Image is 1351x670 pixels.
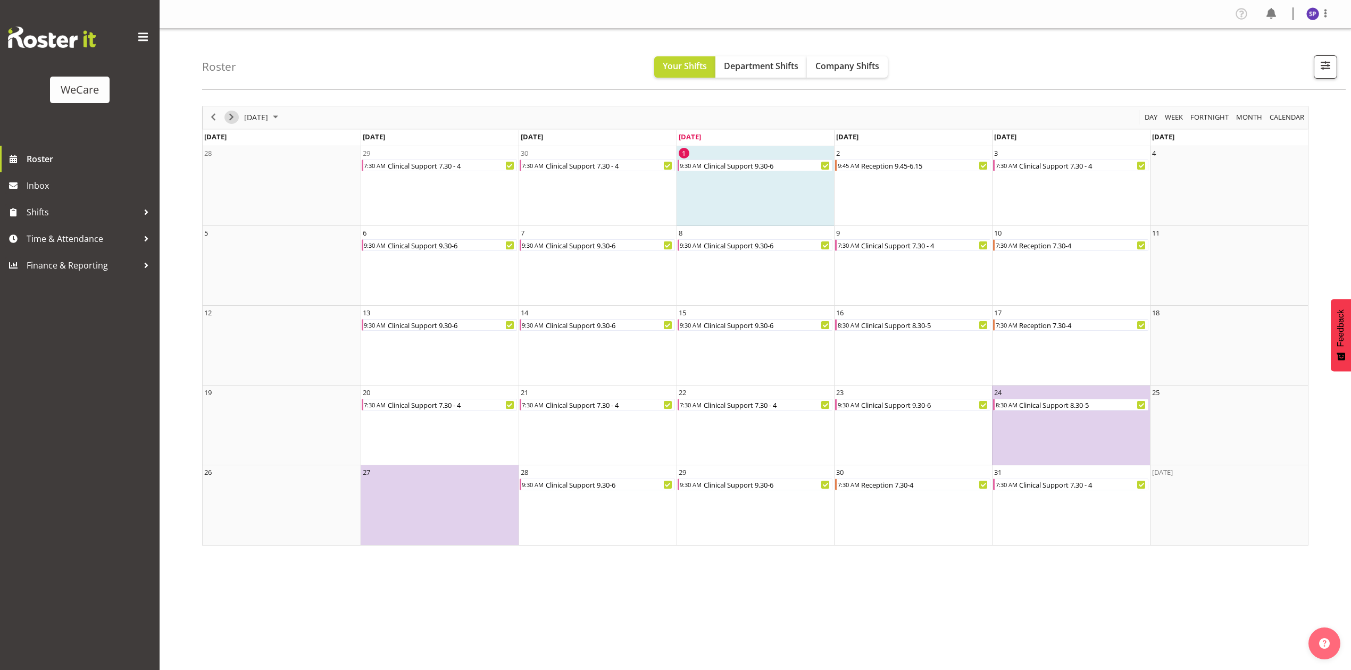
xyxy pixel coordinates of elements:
[521,228,524,238] div: 7
[362,239,517,251] div: Clinical Support 9.30-6 Begin From Monday, October 6, 2025 at 9:30:00 AM GMT+13:00 Ends At Monday...
[363,160,387,171] div: 7:30 AM
[835,399,990,411] div: Clinical Support 9.30-6 Begin From Thursday, October 23, 2025 at 9:30:00 AM GMT+13:00 Ends At Thu...
[361,465,519,545] td: Monday, October 27, 2025
[1018,320,1148,330] div: Reception 7.30-4
[1018,479,1148,490] div: Clinical Support 7.30 - 4
[815,60,879,72] span: Company Shifts
[519,146,677,226] td: Tuesday, September 30, 2025
[715,56,807,78] button: Department Shifts
[387,240,516,250] div: Clinical Support 9.30-6
[995,240,1018,250] div: 7:30 AM
[1143,111,1160,124] button: Timeline Day
[520,160,675,171] div: Clinical Support 7.30 - 4 Begin From Tuesday, September 30, 2025 at 7:30:00 AM GMT+13:00 Ends At ...
[992,465,1150,545] td: Friday, October 31, 2025
[362,319,517,331] div: Clinical Support 9.30-6 Begin From Monday, October 13, 2025 at 9:30:00 AM GMT+13:00 Ends At Monda...
[202,61,236,73] h4: Roster
[703,399,832,410] div: Clinical Support 7.30 - 4
[837,399,860,410] div: 9:30 AM
[1163,111,1185,124] button: Timeline Week
[835,160,990,171] div: Reception 9.45-6.15 Begin From Thursday, October 2, 2025 at 9:45:00 AM GMT+13:00 Ends At Thursday...
[521,307,528,318] div: 14
[203,465,361,545] td: Sunday, October 26, 2025
[545,479,674,490] div: Clinical Support 9.30-6
[521,148,528,158] div: 30
[363,307,370,318] div: 13
[1150,306,1308,386] td: Saturday, October 18, 2025
[521,467,528,478] div: 28
[1268,111,1306,124] button: Month
[1336,309,1346,347] span: Feedback
[836,132,858,141] span: [DATE]
[362,399,517,411] div: Clinical Support 7.30 - 4 Begin From Monday, October 20, 2025 at 7:30:00 AM GMT+13:00 Ends At Mon...
[1235,111,1263,124] span: Month
[860,160,990,171] div: Reception 9.45-6.15
[1306,7,1319,20] img: sabnam-pun11077.jpg
[1152,228,1160,238] div: 11
[363,399,387,410] div: 7:30 AM
[1314,55,1337,79] button: Filter Shifts
[27,257,138,273] span: Finance & Reporting
[835,319,990,331] div: Clinical Support 8.30-5 Begin From Thursday, October 16, 2025 at 8:30:00 AM GMT+13:00 Ends At Thu...
[545,240,674,250] div: Clinical Support 9.30-6
[834,306,992,386] td: Thursday, October 16, 2025
[361,226,519,306] td: Monday, October 6, 2025
[27,151,154,167] span: Roster
[363,387,370,398] div: 20
[834,386,992,465] td: Thursday, October 23, 2025
[679,307,686,318] div: 15
[678,319,833,331] div: Clinical Support 9.30-6 Begin From Wednesday, October 15, 2025 at 9:30:00 AM GMT+13:00 Ends At We...
[520,479,675,490] div: Clinical Support 9.30-6 Begin From Tuesday, October 28, 2025 at 9:30:00 AM GMT+13:00 Ends At Tues...
[703,240,832,250] div: Clinical Support 9.30-6
[1018,399,1148,410] div: Clinical Support 8.30-5
[1152,387,1160,398] div: 25
[361,386,519,465] td: Monday, October 20, 2025
[8,27,96,48] img: Rosterit website logo
[363,132,385,141] span: [DATE]
[679,479,703,490] div: 9:30 AM
[519,306,677,386] td: Tuesday, October 14, 2025
[1152,148,1156,158] div: 4
[521,479,545,490] div: 9:30 AM
[678,399,833,411] div: Clinical Support 7.30 - 4 Begin From Wednesday, October 22, 2025 at 7:30:00 AM GMT+13:00 Ends At ...
[677,386,835,465] td: Wednesday, October 22, 2025
[678,479,833,490] div: Clinical Support 9.30-6 Begin From Wednesday, October 29, 2025 at 9:30:00 AM GMT+13:00 Ends At We...
[677,465,835,545] td: Wednesday, October 29, 2025
[860,240,990,250] div: Clinical Support 7.30 - 4
[204,106,222,129] div: previous period
[836,307,844,318] div: 16
[204,132,227,141] span: [DATE]
[1152,132,1174,141] span: [DATE]
[519,226,677,306] td: Tuesday, October 7, 2025
[992,146,1150,226] td: Friday, October 3, 2025
[222,106,240,129] div: next period
[519,465,677,545] td: Tuesday, October 28, 2025
[836,387,844,398] div: 23
[27,231,138,247] span: Time & Attendance
[203,386,361,465] td: Sunday, October 19, 2025
[992,306,1150,386] td: Friday, October 17, 2025
[834,146,992,226] td: Thursday, October 2, 2025
[545,160,674,171] div: Clinical Support 7.30 - 4
[677,306,835,386] td: Wednesday, October 15, 2025
[387,399,516,410] div: Clinical Support 7.30 - 4
[204,467,212,478] div: 26
[807,56,888,78] button: Company Shifts
[994,132,1016,141] span: [DATE]
[1189,111,1230,124] span: Fortnight
[61,82,99,98] div: WeCare
[1269,111,1305,124] span: calendar
[521,240,545,250] div: 9:30 AM
[1150,146,1308,226] td: Saturday, October 4, 2025
[860,479,990,490] div: Reception 7.30-4
[994,467,1002,478] div: 31
[837,160,860,171] div: 9:45 AM
[678,160,833,171] div: Clinical Support 9.30-6 Begin From Wednesday, October 1, 2025 at 9:30:00 AM GMT+13:00 Ends At Wed...
[834,465,992,545] td: Thursday, October 30, 2025
[679,467,686,478] div: 29
[1164,111,1184,124] span: Week
[363,148,370,158] div: 29
[992,226,1150,306] td: Friday, October 10, 2025
[545,399,674,410] div: Clinical Support 7.30 - 4
[836,148,840,158] div: 2
[993,319,1148,331] div: Reception 7.30-4 Begin From Friday, October 17, 2025 at 7:30:00 AM GMT+13:00 Ends At Friday, Octo...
